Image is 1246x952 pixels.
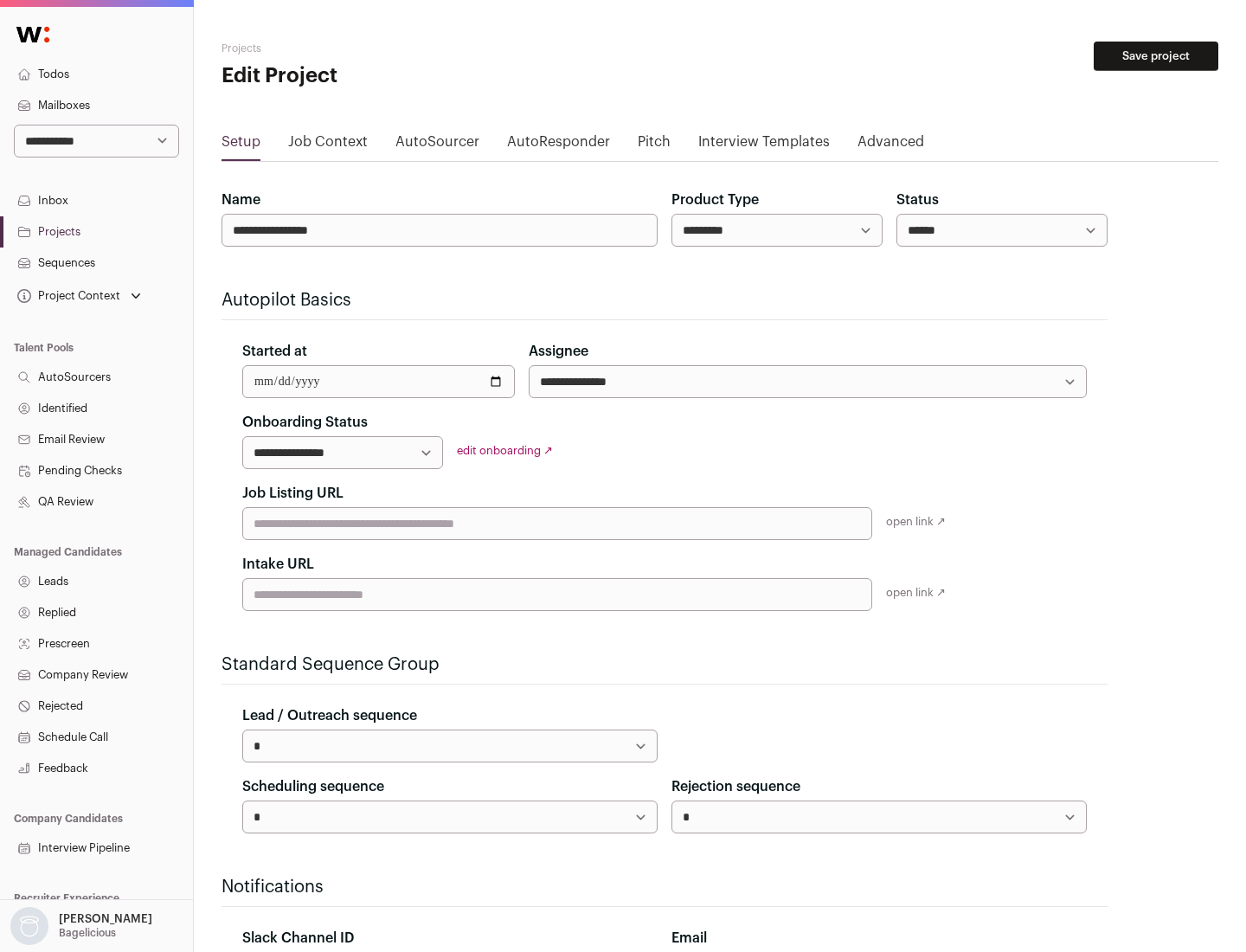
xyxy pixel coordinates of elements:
[395,132,479,159] a: AutoSourcer
[222,875,1108,899] h2: Notifications
[222,132,260,159] a: Setup
[457,445,553,456] a: edit onboarding ↗
[896,190,939,210] label: Status
[242,483,344,504] label: Job Listing URL
[671,190,759,210] label: Product Type
[242,928,354,949] label: Slack Channel ID
[671,776,800,797] label: Rejection sequence
[7,907,156,945] button: Open dropdown
[242,554,314,575] label: Intake URL
[222,288,1108,312] h2: Autopilot Basics
[14,289,120,303] div: Project Context
[288,132,368,159] a: Job Context
[638,132,671,159] a: Pitch
[507,132,610,159] a: AutoResponder
[10,907,48,945] img: nopic.png
[242,776,384,797] label: Scheduling sequence
[242,341,307,362] label: Started at
[14,284,145,308] button: Open dropdown
[59,926,116,940] p: Bagelicious
[1094,42,1218,71] button: Save project
[222,42,554,55] h2: Projects
[59,912,152,926] p: [PERSON_NAME]
[671,928,1087,949] div: Email
[222,190,260,210] label: Name
[857,132,924,159] a: Advanced
[7,17,59,52] img: Wellfound
[529,341,588,362] label: Assignee
[698,132,830,159] a: Interview Templates
[222,62,554,90] h1: Edit Project
[222,653,1108,677] h2: Standard Sequence Group
[242,412,368,433] label: Onboarding Status
[242,705,417,726] label: Lead / Outreach sequence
